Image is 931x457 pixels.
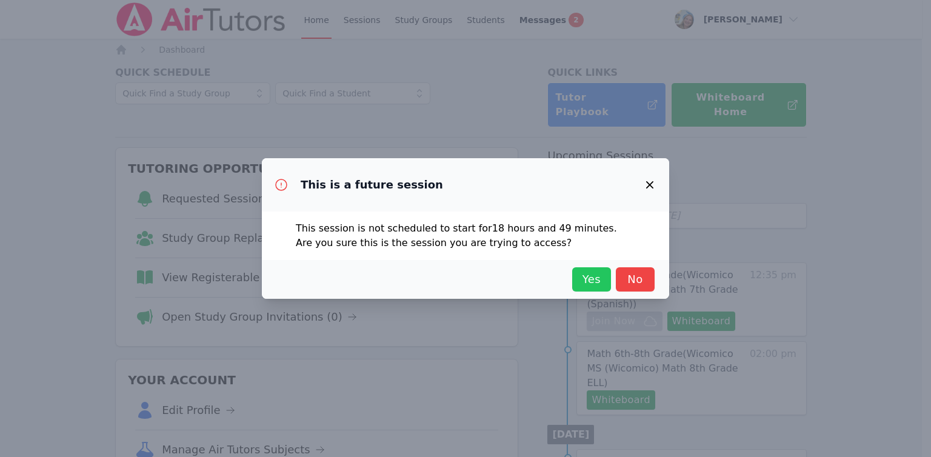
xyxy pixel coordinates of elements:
[578,271,605,288] span: Yes
[572,267,611,292] button: Yes
[616,267,655,292] button: No
[622,271,649,288] span: No
[296,221,635,250] p: This session is not scheduled to start for 18 hours and 49 minutes . Are you sure this is the ses...
[301,178,443,192] h3: This is a future session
